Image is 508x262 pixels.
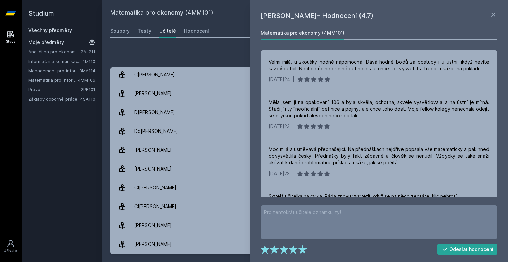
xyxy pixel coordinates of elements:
[269,123,290,130] div: [DATE]23
[184,28,209,34] div: Hodnocení
[28,96,80,102] a: Základy odborné práce
[269,146,489,166] div: Moc milá a usměvavá přednášející. Na přednáškách nejdříve popsala vše matematicky a pak hned dovy...
[110,235,500,254] a: [PERSON_NAME] 37 hodnocení 4.5
[134,143,172,157] div: [PERSON_NAME]
[134,181,176,194] div: Gl[PERSON_NAME]
[134,87,172,100] div: [PERSON_NAME]
[28,86,81,93] a: Právo
[110,159,500,178] a: [PERSON_NAME] 29 hodnocení 4.2
[292,123,294,130] div: |
[269,170,290,177] div: [DATE]23
[269,76,290,83] div: [DATE]24
[110,8,425,19] h2: Matematika pro ekonomy (4MM101)
[79,68,95,73] a: 3MA114
[1,236,20,257] a: Uživatel
[80,96,95,102] a: 4SA110
[134,124,178,138] div: Do[PERSON_NAME]
[110,84,500,103] a: [PERSON_NAME] 1 hodnocení 5.0
[28,77,78,83] a: Matematika pro informatiky
[110,103,500,122] a: D[PERSON_NAME] 2 hodnocení 2.0
[292,170,294,177] div: |
[110,178,500,197] a: Gl[PERSON_NAME] 20 hodnocení 4.7
[110,141,500,159] a: [PERSON_NAME] 13 hodnocení 4.9
[110,122,500,141] a: Do[PERSON_NAME] 2 hodnocení 5.0
[110,28,130,34] div: Soubory
[110,65,500,84] a: C[PERSON_NAME] 47 hodnocení 4.3
[138,24,151,38] a: Testy
[134,219,172,232] div: [PERSON_NAME]
[134,237,172,251] div: [PERSON_NAME]
[110,24,130,38] a: Soubory
[269,99,489,119] div: Měla jsem ji na opakování 106 a byla skvělá, ochotná, skvěle vysvětlovala a na ústní je mírná. St...
[6,39,16,44] div: Study
[110,197,500,216] a: Gl[PERSON_NAME] 8 hodnocení 4.5
[28,67,79,74] a: Management pro informatiky a statistiky
[28,58,82,65] a: Informační a komunikační technologie
[1,27,20,47] a: Study
[269,193,458,200] div: Skvělá učitelka na cvika. Ráda znovu vysvětlí, když se na něco zeptáte. Nic nehrotí.
[138,28,151,34] div: Testy
[110,216,500,235] a: [PERSON_NAME] 38 hodnocení 4.5
[4,248,18,253] div: Uživatel
[437,244,498,255] button: Odeslat hodnocení
[81,87,95,92] a: 2PR101
[28,39,64,46] span: Moje předměty
[28,48,81,55] a: Angličtina pro ekonomická studia 1 (B2/C1)
[82,59,95,64] a: 4IZ110
[134,68,175,81] div: C[PERSON_NAME]
[269,59,489,72] div: Velmi milá, u zkoušky hodně nápomocná. Dává hodně bodů za postupy i u ústní, ikdyž nevíte každý d...
[184,24,209,38] a: Hodnocení
[81,49,95,54] a: 2AJ211
[159,28,176,34] div: Učitelé
[28,27,72,33] a: Všechny předměty
[134,200,176,213] div: Gl[PERSON_NAME]
[134,162,172,176] div: [PERSON_NAME]
[159,24,176,38] a: Učitelé
[293,76,294,83] div: |
[78,77,95,83] a: 4MM106
[134,106,175,119] div: D[PERSON_NAME]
